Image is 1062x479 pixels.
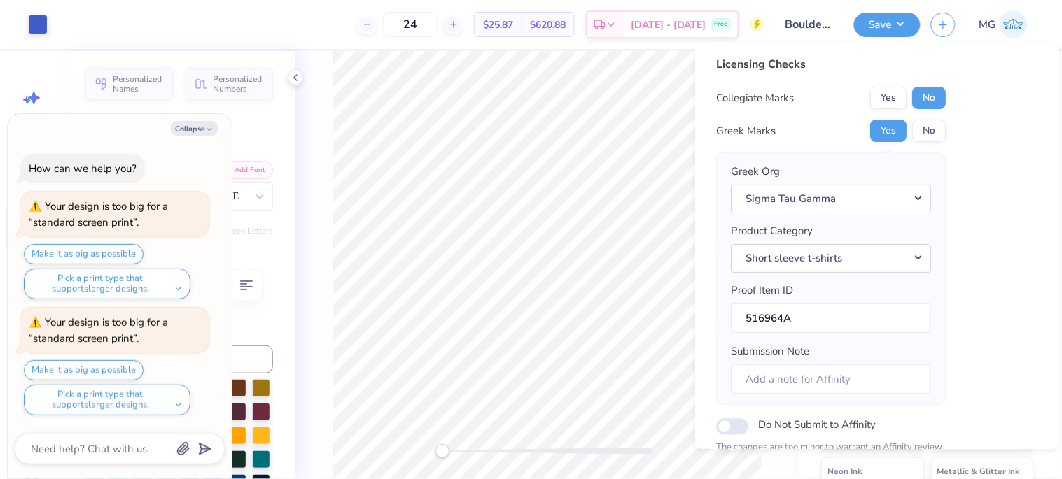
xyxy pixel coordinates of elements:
[775,10,844,38] input: Untitled Design
[631,17,706,32] span: [DATE] - [DATE]
[383,12,438,37] input: – –
[85,68,173,100] button: Personalized Names
[870,87,907,109] button: Yes
[483,17,513,32] span: $25.87
[716,90,794,106] div: Collegiate Marks
[1000,10,1028,38] img: Michael Galon
[731,364,931,394] input: Add a note for Affinity
[828,464,862,478] span: Neon Ink
[715,20,728,29] span: Free
[731,185,931,213] button: Sigma Tau Gamma
[24,360,144,380] button: Make it as big as possible
[912,120,946,142] button: No
[854,13,921,37] button: Save
[24,385,190,415] button: Pick a print type that supportslarger designs.
[435,444,449,458] div: Accessibility label
[731,164,780,180] label: Greek Org
[716,123,776,139] div: Greek Marks
[938,464,1021,478] span: Metallic & Glitter Ink
[171,121,218,136] button: Collapse
[758,415,876,434] label: Do Not Submit to Affinity
[186,68,273,100] button: Personalized Numbers
[870,120,907,142] button: Yes
[973,10,1034,38] a: MG
[731,283,793,299] label: Proof Item ID
[912,87,946,109] button: No
[716,56,946,73] div: Licensing Checks
[530,17,566,32] span: $620.88
[731,343,809,359] label: Submission Note
[979,17,996,33] span: MG
[29,162,137,176] div: How can we help you?
[213,74,265,94] span: Personalized Numbers
[29,315,168,345] div: Your design is too big for a “standard screen print”.
[24,269,190,299] button: Pick a print type that supportslarger designs.
[716,441,946,455] p: The changes are too minor to warrant an Affinity review.
[731,244,931,273] button: Short sleeve t-shirts
[29,199,168,229] div: Your design is too big for a “standard screen print”.
[731,223,813,239] label: Product Category
[216,161,273,179] button: Add Font
[24,244,144,264] button: Make it as big as possible
[113,74,165,94] span: Personalized Names
[15,112,48,123] span: Image AI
